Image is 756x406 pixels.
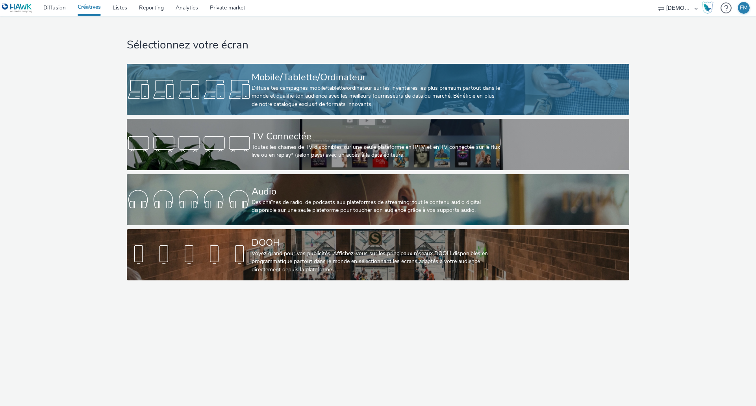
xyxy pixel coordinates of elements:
div: Mobile/Tablette/Ordinateur [252,70,501,84]
a: Mobile/Tablette/OrdinateurDiffuse tes campagnes mobile/tablette/ordinateur sur les inventaires le... [127,64,629,115]
a: TV ConnectéeToutes les chaines de TV disponibles sur une seule plateforme en IPTV et en TV connec... [127,119,629,170]
div: FM [740,2,748,14]
div: TV Connectée [252,130,501,143]
div: Diffuse tes campagnes mobile/tablette/ordinateur sur les inventaires les plus premium partout dan... [252,84,501,108]
div: Des chaînes de radio, de podcasts aux plateformes de streaming: tout le contenu audio digital dis... [252,198,501,215]
div: Audio [252,185,501,198]
div: Voyez grand pour vos publicités! Affichez-vous sur les principaux réseaux DOOH disponibles en pro... [252,250,501,274]
a: Hawk Academy [702,2,717,14]
img: Hawk Academy [702,2,713,14]
div: DOOH [252,236,501,250]
a: DOOHVoyez grand pour vos publicités! Affichez-vous sur les principaux réseaux DOOH disponibles en... [127,229,629,280]
a: AudioDes chaînes de radio, de podcasts aux plateformes de streaming: tout le contenu audio digita... [127,174,629,225]
div: Toutes les chaines de TV disponibles sur une seule plateforme en IPTV et en TV connectée sur le f... [252,143,501,159]
img: undefined Logo [2,3,32,13]
h1: Sélectionnez votre écran [127,38,629,53]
